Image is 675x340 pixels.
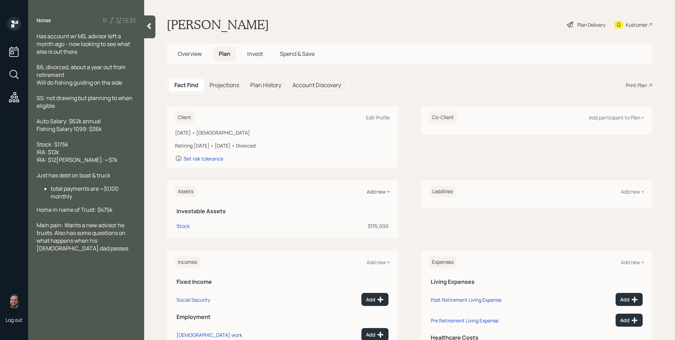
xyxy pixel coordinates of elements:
div: Add [366,331,384,338]
div: Pre Retirement Living Expense [431,317,499,324]
h6: Expenses [429,256,456,268]
button: Add [616,314,643,327]
img: james-distasi-headshot.png [7,294,21,308]
span: Main pain: Wants a new advisor he trusts. Also has some questions on what happens when his [DEMOG... [37,221,128,252]
div: [DEMOGRAPHIC_DATA] work [176,332,242,338]
span: Invest [247,50,263,58]
h5: Employment [176,314,388,320]
h5: Plan History [250,82,281,89]
div: Add [620,317,638,324]
span: Overview [178,50,202,58]
div: $175,000 [264,222,388,230]
button: Add [361,293,388,306]
h5: Investable Assets [176,208,388,215]
h5: Projections [210,82,239,89]
span: 66, divorced, about a year out from retirement Will do fishing guiding on the side [37,63,127,86]
div: Add participant to Plan + [589,114,644,121]
div: [DATE] • [DEMOGRAPHIC_DATA] [175,129,390,136]
div: Add new + [621,259,644,266]
span: Has account w/ MS, advisor left a month ago - now looking to see what else is out there [37,32,131,55]
span: total payments are ~$1,100 monthly [51,185,120,200]
div: Stock [176,222,190,230]
div: Social Security [176,296,210,303]
h6: Co-Client [429,112,457,123]
h5: Fixed Income [176,279,388,285]
span: Spend & Save [280,50,315,58]
div: Add new + [621,188,644,195]
div: Set risk tolerance [184,155,223,162]
h6: Client [175,112,194,123]
div: Print Plan [626,81,647,89]
span: Home in name of Trust: $475k [37,206,112,214]
h5: Fact Find [174,82,198,89]
div: Kustomer [626,21,648,28]
div: Retiring [DATE] • [DATE] • Divorced [175,142,390,149]
h1: [PERSON_NAME] [167,17,269,32]
span: SS: not drawing but planning to when eligible [37,94,134,110]
div: Add new + [367,259,390,266]
span: Just has debt on boat & truck [37,171,110,179]
h6: Liabilities [429,186,456,197]
span: Plan [219,50,230,58]
div: Add [620,296,638,303]
h5: Living Expenses [431,279,643,285]
span: Stock: $175k IRA: $12k IRA: $12[PERSON_NAME]: ~$7k [37,140,117,164]
div: Post Retirement Living Expense [431,296,501,303]
h5: Account Discovery [292,82,341,89]
div: Edit Profile [366,114,390,121]
div: Log out [6,316,22,323]
div: Add new + [367,188,390,195]
h6: Assets [175,186,196,197]
div: Add [366,296,384,303]
button: Add [616,293,643,306]
label: Notes [37,17,51,24]
h6: Incomes [175,256,200,268]
span: Auto Salary: $62k annual Fishing Salary 1099: $36k [37,117,102,133]
div: Plan Delivery [577,21,605,28]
